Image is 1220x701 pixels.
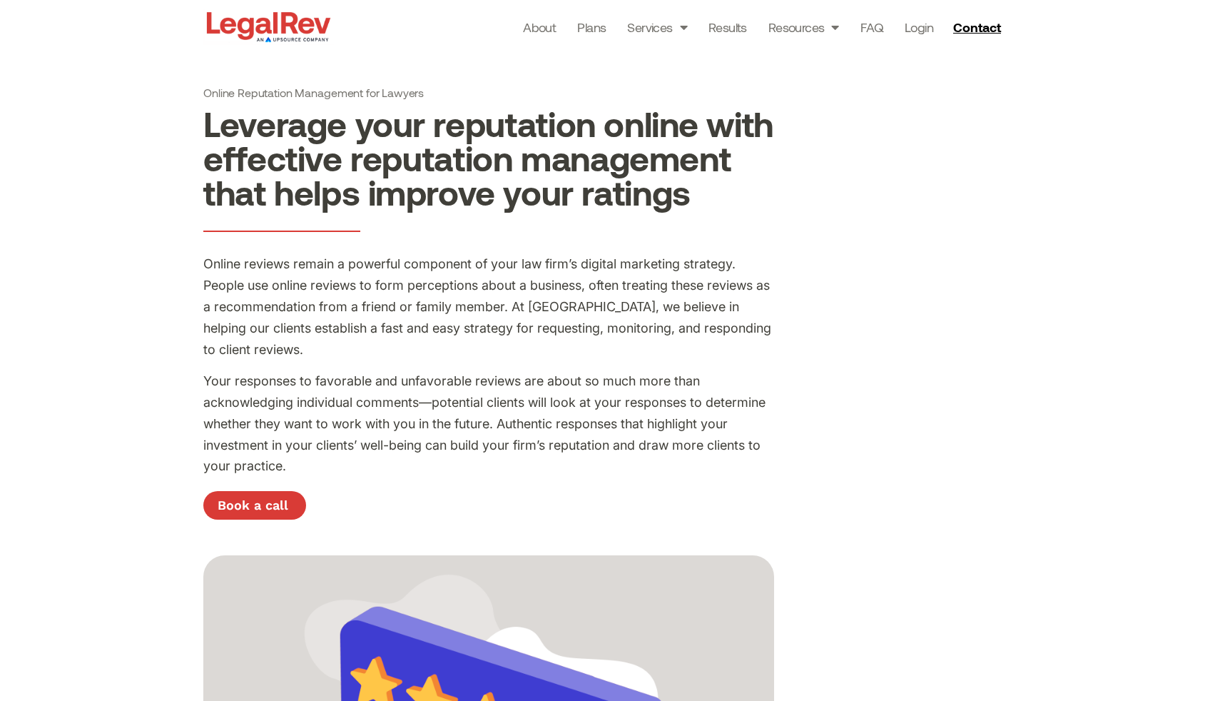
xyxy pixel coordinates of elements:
[768,17,839,37] a: Resources
[953,21,1001,34] span: Contact
[203,370,774,477] p: Your responses to favorable and unfavorable reviews are about so much more than acknowledging ind...
[203,491,306,520] a: Book a call
[203,86,774,99] h1: Online Reputation Management for Lawyers
[218,499,288,512] span: Book a call
[203,106,774,209] h2: Leverage your reputation online with effective reputation management that helps improve your ratings
[860,17,883,37] a: FAQ
[523,17,556,37] a: About
[577,17,606,37] a: Plans
[523,17,933,37] nav: Menu
[947,16,1010,39] a: Contact
[627,17,687,37] a: Services
[203,253,774,360] p: Online reviews remain a powerful component of your law firm’s digital marketing strategy. People ...
[708,17,747,37] a: Results
[905,17,933,37] a: Login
